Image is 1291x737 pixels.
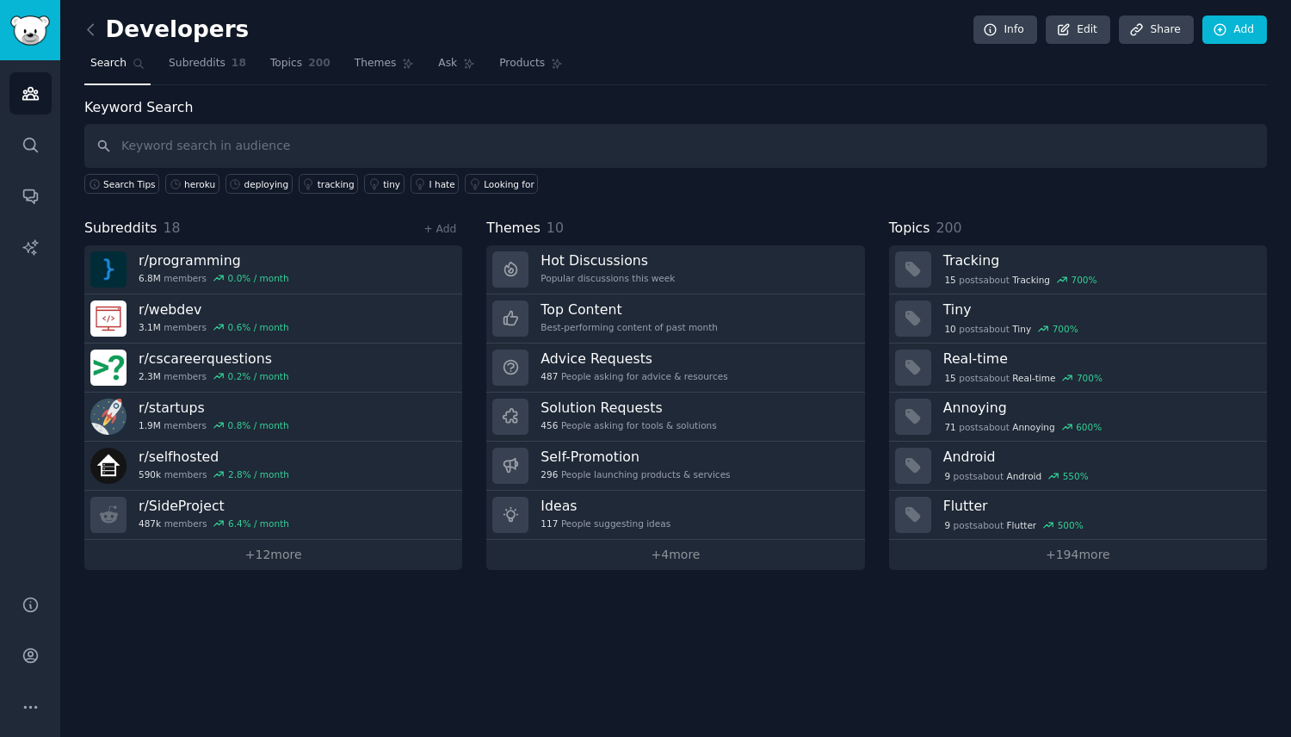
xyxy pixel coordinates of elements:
a: r/cscareerquestions2.3Mmembers0.2% / month [84,344,462,393]
span: 200 [308,56,330,71]
a: r/startups1.9Mmembers0.8% / month [84,393,462,442]
span: 10 [547,220,564,236]
span: Tracking [1012,274,1050,286]
a: deploying [225,174,293,194]
a: heroku [165,174,219,194]
a: +194more [889,540,1267,570]
a: Topics200 [264,50,337,85]
span: 296 [540,468,558,480]
img: programming [90,251,127,288]
span: Themes [486,218,540,239]
a: Real-time15postsaboutReal-time700% [889,344,1267,393]
div: heroku [184,178,215,190]
div: 0.6 % / month [228,321,289,333]
h3: r/ webdev [139,300,289,319]
span: Subreddits [84,218,158,239]
span: 456 [540,419,558,431]
span: 2.3M [139,370,161,382]
span: 18 [164,220,181,236]
input: Keyword search in audience [84,124,1267,168]
a: Self-Promotion296People launching products & services [486,442,864,491]
h3: r/ cscareerquestions [139,350,289,368]
a: r/selfhosted590kmembers2.8% / month [84,442,462,491]
span: 1.9M [139,419,161,431]
h3: Tracking [943,251,1255,269]
button: Search Tips [84,174,159,194]
span: Topics [889,218,930,239]
a: Products [493,50,569,85]
span: 590k [139,468,161,480]
span: 10 [944,323,955,335]
h3: Annoying [943,399,1255,417]
div: Looking for [484,178,534,190]
div: 550 % [1063,470,1089,482]
span: Search [90,56,127,71]
img: cscareerquestions [90,350,127,386]
a: tiny [364,174,404,194]
a: Search [84,50,151,85]
span: 71 [944,421,955,433]
span: 6.8M [139,272,161,284]
a: Share [1119,15,1193,45]
span: 487k [139,517,161,530]
span: Themes [355,56,397,71]
h3: Self-Promotion [540,448,730,466]
div: People suggesting ideas [540,517,670,530]
div: 600 % [1076,421,1102,433]
span: 18 [232,56,246,71]
a: tracking [299,174,358,194]
img: selfhosted [90,448,127,484]
div: 700 % [1077,372,1103,384]
h3: Flutter [943,497,1255,515]
span: Flutter [1007,519,1037,531]
span: 15 [944,372,955,384]
a: Hot DiscussionsPopular discussions this week [486,245,864,294]
div: Best-performing content of past month [540,321,718,333]
div: tracking [318,178,355,190]
a: Looking for [465,174,538,194]
a: Tracking15postsaboutTracking700% [889,245,1267,294]
div: 700 % [1071,274,1096,286]
div: deploying [244,178,289,190]
div: post s about [943,272,1099,288]
div: People asking for tools & solutions [540,419,716,431]
h3: Android [943,448,1255,466]
h3: Advice Requests [540,350,727,368]
div: 2.8 % / month [228,468,289,480]
div: members [139,370,289,382]
span: 200 [936,220,961,236]
div: members [139,321,289,333]
div: 0.2 % / month [228,370,289,382]
a: r/programming6.8Mmembers0.0% / month [84,245,462,294]
a: Top ContentBest-performing content of past month [486,294,864,344]
a: Subreddits18 [163,50,252,85]
span: 15 [944,274,955,286]
span: 3.1M [139,321,161,333]
div: People launching products & services [540,468,730,480]
div: post s about [943,419,1103,435]
div: post s about [943,517,1085,533]
h3: r/ SideProject [139,497,289,515]
div: members [139,517,289,530]
img: startups [90,399,127,435]
h3: r/ programming [139,251,289,269]
h3: Top Content [540,300,718,319]
a: Edit [1046,15,1110,45]
h3: Tiny [943,300,1255,319]
span: Search Tips [103,178,156,190]
a: Info [973,15,1037,45]
a: +12more [84,540,462,570]
img: webdev [90,300,127,337]
a: Solution Requests456People asking for tools & solutions [486,393,864,442]
a: +4more [486,540,864,570]
span: Tiny [1012,323,1031,335]
span: Real-time [1012,372,1055,384]
a: Android9postsaboutAndroid550% [889,442,1267,491]
div: 500 % [1058,519,1084,531]
div: members [139,272,289,284]
h3: Solution Requests [540,399,716,417]
span: Topics [270,56,302,71]
div: I hate [429,178,455,190]
div: post s about [943,370,1104,386]
h3: Ideas [540,497,670,515]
